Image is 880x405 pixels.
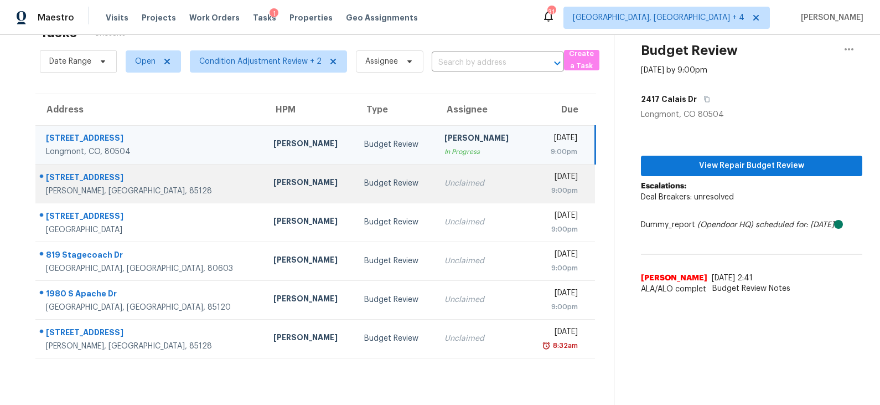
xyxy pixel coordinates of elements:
div: 8:32am [551,340,578,351]
div: [PERSON_NAME] [273,254,346,268]
div: Budget Review [364,217,426,228]
div: [DATE] [535,210,578,224]
div: [GEOGRAPHIC_DATA], [GEOGRAPHIC_DATA], 85120 [46,302,256,313]
h2: Budget Review [641,45,738,56]
div: [DATE] [535,326,578,340]
div: [STREET_ADDRESS] [46,172,256,186]
button: View Repair Budget Review [641,156,862,176]
i: (Opendoor HQ) [697,221,753,229]
span: Work Orders [189,12,240,23]
span: ALA/ALO completed. this is apartment [641,284,862,295]
div: 9:00pm [535,224,578,235]
b: Escalations: [641,182,686,190]
div: Dummy_report [641,219,862,230]
div: [DATE] by 9:00pm [641,65,707,76]
span: Budget Review Notes [706,283,797,294]
span: Properties [289,12,333,23]
div: 9:00pm [535,263,578,274]
span: Visits [106,12,128,23]
span: Maestro [38,12,74,23]
div: Unclaimed [444,178,517,189]
div: Budget Review [364,294,426,305]
div: [DATE] [535,132,577,146]
th: Type [355,94,435,125]
span: Create a Task [570,48,594,73]
h5: 2417 Calais Dr [641,94,697,105]
div: Budget Review [364,178,426,189]
span: Deal Breakers: unresolved [641,193,734,201]
div: [DATE] [535,288,578,301]
div: [GEOGRAPHIC_DATA] [46,224,256,235]
span: Date Range [49,56,91,67]
span: [GEOGRAPHIC_DATA], [GEOGRAPHIC_DATA] + 4 [573,12,744,23]
span: [DATE] 2:41 [712,274,753,282]
div: [STREET_ADDRESS] [46,211,256,224]
div: [PERSON_NAME], [GEOGRAPHIC_DATA], 85128 [46,186,256,197]
div: 9:00pm [535,146,577,157]
span: Assignee [365,56,398,67]
div: Budget Review [364,255,426,266]
div: [PERSON_NAME] [273,177,346,191]
div: [DATE] [535,171,578,185]
div: [STREET_ADDRESS] [46,132,256,146]
div: Unclaimed [444,255,517,266]
th: Assignee [436,94,526,125]
div: [PERSON_NAME] [273,332,346,346]
div: 819 Stagecoach Dr [46,249,256,263]
img: Overdue Alarm Icon [542,340,551,351]
button: Create a Task [564,50,599,70]
span: [PERSON_NAME] [641,273,707,284]
th: Due [526,94,595,125]
span: Tasks [253,14,276,22]
div: Longmont, CO, 80504 [46,146,256,157]
div: [PERSON_NAME] [273,138,346,152]
div: 31 [547,7,555,18]
span: Open [135,56,156,67]
div: Unclaimed [444,333,517,344]
span: View Repair Budget Review [650,159,853,173]
div: 1 [270,8,278,19]
div: [PERSON_NAME] [273,293,346,307]
div: Budget Review [364,333,426,344]
div: [GEOGRAPHIC_DATA], [GEOGRAPHIC_DATA], 80603 [46,263,256,274]
input: Search by address [432,54,533,71]
span: Projects [142,12,176,23]
div: [PERSON_NAME], [GEOGRAPHIC_DATA], 85128 [46,341,256,352]
span: Condition Adjustment Review + 2 [199,56,322,67]
div: [STREET_ADDRESS] [46,327,256,341]
h2: Tasks [40,27,77,38]
span: Geo Assignments [346,12,418,23]
div: [PERSON_NAME] [273,216,346,229]
div: Longmont, CO 80504 [641,109,862,120]
div: [PERSON_NAME] [444,132,517,146]
div: Budget Review [364,139,426,150]
div: 9:00pm [535,301,578,312]
div: Unclaimed [444,294,517,305]
div: 9:00pm [535,185,578,196]
button: Open [550,55,565,71]
th: Address [35,94,265,125]
div: In Progress [444,146,517,157]
div: 1980 S Apache Dr [46,288,256,302]
div: Unclaimed [444,217,517,228]
span: [PERSON_NAME] [796,12,863,23]
button: Copy Address [697,89,712,109]
div: [DATE] [535,249,578,263]
i: scheduled for: [DATE] [755,221,834,229]
th: HPM [265,94,355,125]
